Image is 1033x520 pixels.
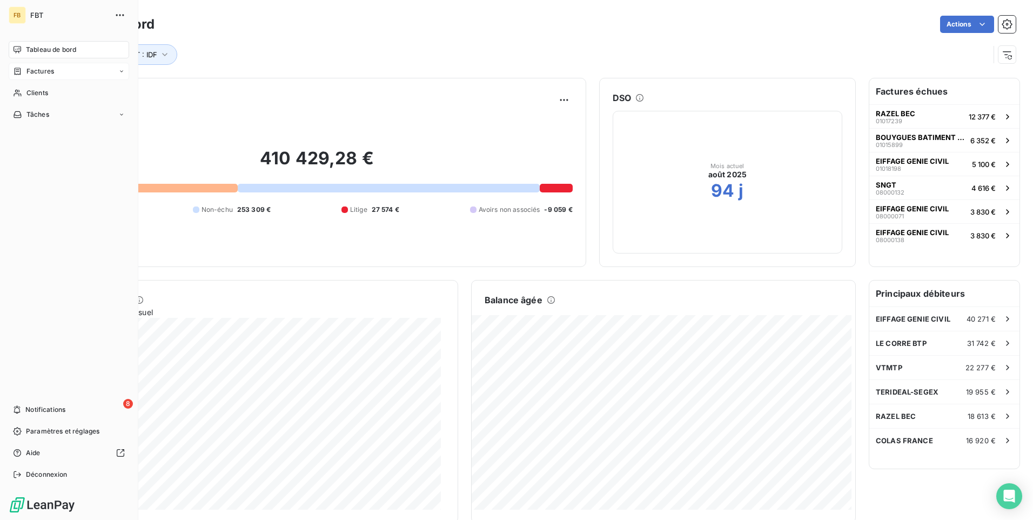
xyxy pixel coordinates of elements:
[869,281,1019,306] h6: Principaux débiteurs
[876,213,904,219] span: 08000071
[544,205,572,215] span: -9 059 €
[965,363,996,372] span: 22 277 €
[237,205,271,215] span: 253 309 €
[876,228,949,237] span: EIFFAGE GENIE CIVIL
[876,315,950,323] span: EIFFAGE GENIE CIVIL
[869,223,1019,247] button: EIFFAGE GENIE CIVIL080001383 830 €
[996,483,1022,509] div: Open Intercom Messenger
[970,136,996,145] span: 6 352 €
[26,88,48,98] span: Clients
[123,399,133,409] span: 8
[711,180,734,202] h2: 94
[869,176,1019,199] button: SNGT080001324 616 €
[61,306,440,318] span: Chiffre d'affaires mensuel
[971,184,996,192] span: 4 616 €
[101,44,177,65] button: DEPOT : IDF
[9,84,129,102] a: Clients
[26,66,54,76] span: Factures
[970,231,996,240] span: 3 830 €
[26,110,49,119] span: Tâches
[869,152,1019,176] button: EIFFAGE GENIE CIVIL010181985 100 €
[479,205,540,215] span: Avoirs non associés
[968,412,996,421] span: 18 613 €
[876,142,903,148] span: 01015899
[869,78,1019,104] h6: Factures échues
[940,16,994,33] button: Actions
[969,112,996,121] span: 12 377 €
[876,118,902,124] span: 01017239
[876,109,915,118] span: RAZEL BEC
[966,388,996,396] span: 19 955 €
[876,412,916,421] span: RAZEL BEC
[876,339,927,348] span: LE CORRE BTP
[876,189,904,196] span: 08000132
[30,11,108,19] span: FBT
[202,205,233,215] span: Non-échu
[876,133,966,142] span: BOUYGUES BATIMENT IDF S27X
[966,436,996,445] span: 16 920 €
[972,160,996,169] span: 5 100 €
[876,237,904,243] span: 08000138
[9,423,129,440] a: Paramètres et réglages
[869,199,1019,223] button: EIFFAGE GENIE CIVIL080000713 830 €
[9,106,129,123] a: Tâches
[61,148,573,180] h2: 410 429,28 €
[876,388,938,396] span: TERIDEAL-SEGEX
[967,339,996,348] span: 31 742 €
[9,6,26,24] div: FB
[9,444,129,462] a: Aide
[9,41,129,58] a: Tableau de bord
[967,315,996,323] span: 40 271 €
[876,363,902,372] span: VTMTP
[708,169,747,180] span: août 2025
[9,496,76,514] img: Logo LeanPay
[876,436,933,445] span: COLAS FRANCE
[869,128,1019,152] button: BOUYGUES BATIMENT IDF S27X010158996 352 €
[876,157,949,165] span: EIFFAGE GENIE CIVIL
[350,205,367,215] span: Litige
[970,208,996,216] span: 3 830 €
[739,180,743,202] h2: j
[876,204,949,213] span: EIFFAGE GENIE CIVIL
[876,181,896,189] span: SNGT
[26,470,68,479] span: Déconnexion
[9,63,129,80] a: Factures
[26,448,41,458] span: Aide
[613,91,631,104] h6: DSO
[876,165,901,172] span: 01018198
[710,163,744,169] span: Mois actuel
[26,45,76,55] span: Tableau de bord
[25,405,65,415] span: Notifications
[485,294,542,306] h6: Balance âgée
[869,104,1019,128] button: RAZEL BEC0101723912 377 €
[372,205,399,215] span: 27 574 €
[26,426,99,436] span: Paramètres et réglages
